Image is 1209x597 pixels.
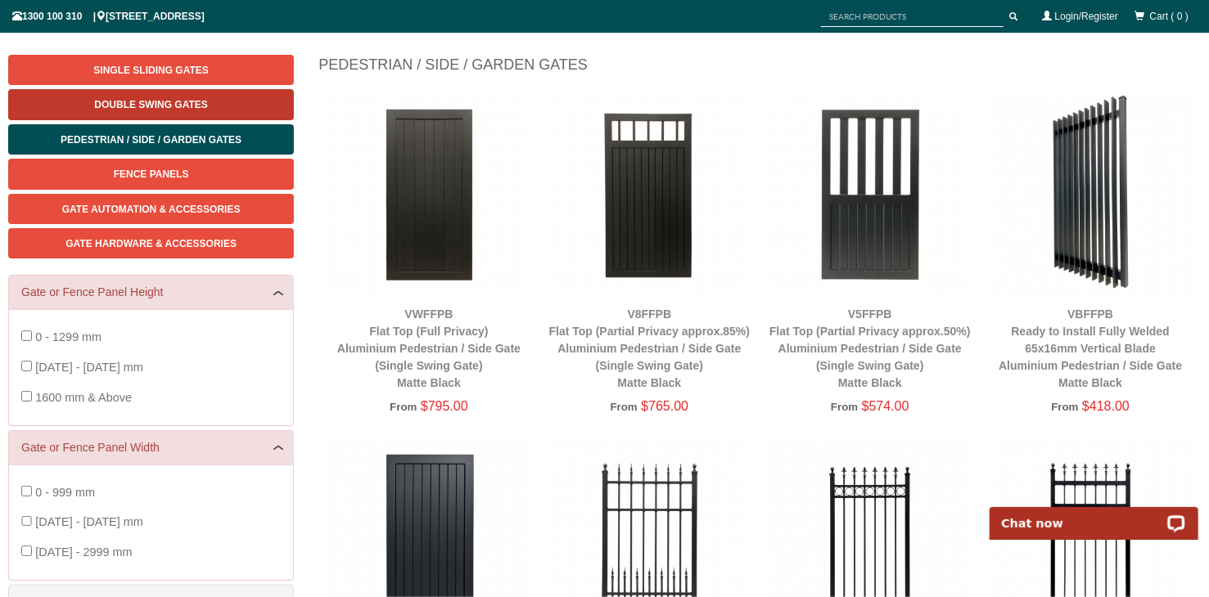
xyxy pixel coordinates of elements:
[831,401,858,413] span: From
[548,92,751,295] img: V8FFPB - Flat Top (Partial Privacy approx.85%) - Aluminium Pedestrian / Side Gate (Single Swing G...
[62,204,241,215] span: Gate Automation & Accessories
[318,55,1201,83] h1: Pedestrian / Side / Garden Gates
[8,89,294,119] a: Double Swing Gates
[989,92,1193,295] img: VBFFPB - Ready to Install Fully Welded 65x16mm Vertical Blade - Aluminium Pedestrian / Side Gate ...
[549,307,751,389] a: V8FFPBFlat Top (Partial Privacy approx.85%)Aluminium Pedestrian / Side Gate (Single Swing Gate)Ma...
[93,65,208,76] span: Single Sliding Gates
[337,307,521,389] a: VWFFPBFlat Top (Full Privacy)Aluminium Pedestrian / Side Gate (Single Swing Gate)Matte Black
[12,11,205,22] span: 1300 100 310 | [STREET_ADDRESS]
[8,228,294,258] a: Gate Hardware & Accessories
[21,439,281,456] a: Gate or Fence Panel Width
[979,488,1209,540] iframe: LiveChat chat widget
[94,99,207,110] span: Double Swing Gates
[35,515,142,528] span: [DATE] - [DATE] mm
[862,399,909,413] span: $574.00
[35,330,102,343] span: 0 - 1299 mm
[1055,11,1118,22] a: Login/Register
[1052,401,1079,413] span: From
[35,545,132,559] span: [DATE] - 2999 mm
[327,92,530,295] img: VWFFPB - Flat Top (Full Privacy) - Aluminium Pedestrian / Side Gate (Single Swing Gate) - Matte B...
[390,401,417,413] span: From
[821,7,1004,27] input: SEARCH PRODUCTS
[8,55,294,85] a: Single Sliding Gates
[641,399,688,413] span: $765.00
[768,92,972,295] img: V5FFPB - Flat Top (Partial Privacy approx.50%) - Aluminium Pedestrian / Side Gate (Single Swing G...
[114,168,189,180] span: Fence Panels
[1082,399,1130,413] span: $418.00
[35,486,95,499] span: 0 - 999 mm
[769,307,971,389] a: V5FFPBFlat Top (Partial Privacy approx.50%)Aluminium Pedestrian / Side Gate (Single Swing Gate)Ma...
[421,399,468,413] span: $795.00
[35,361,142,374] span: [DATE] - [DATE] mm
[21,284,281,301] a: Gate or Fence Panel Height
[8,194,294,224] a: Gate Automation & Accessories
[8,124,294,155] a: Pedestrian / Side / Garden Gates
[611,401,638,413] span: From
[8,159,294,189] a: Fence Panels
[999,307,1182,389] a: VBFFPBReady to Install Fully Welded 65x16mm Vertical BladeAluminium Pedestrian / Side GateMatte B...
[61,134,241,146] span: Pedestrian / Side / Garden Gates
[1150,11,1189,22] span: Cart ( 0 )
[35,391,132,404] span: 1600 mm & Above
[65,238,237,249] span: Gate Hardware & Accessories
